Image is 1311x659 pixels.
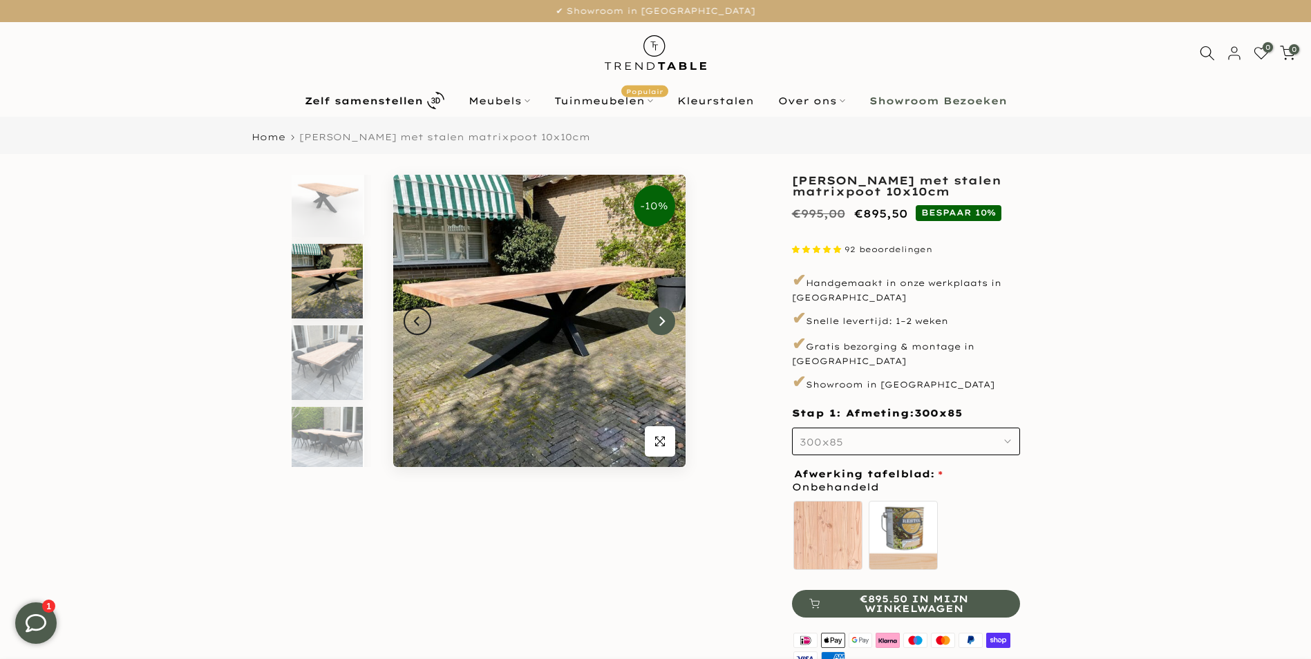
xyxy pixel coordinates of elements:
[792,590,1020,618] button: €895.50 in mijn winkelwagen
[792,479,879,496] span: Onbehandeld
[792,631,820,650] img: ideal
[305,96,423,106] b: Zelf samenstellen
[792,269,1020,303] p: Handgemaakt in onze werkplaats in [GEOGRAPHIC_DATA]
[404,307,431,335] button: Previous
[984,631,1012,650] img: shopify pay
[665,93,766,109] a: Kleurstalen
[800,436,843,448] span: 300x85
[792,371,806,392] span: ✔
[595,22,716,84] img: trend-table
[792,307,806,328] span: ✔
[792,332,1020,367] p: Gratis bezorging & montage in [GEOGRAPHIC_DATA]
[914,407,962,421] span: 300x85
[1289,44,1299,55] span: 0
[1263,42,1273,52] span: 0
[252,133,285,142] a: Home
[825,594,1003,613] span: €895.50 in mijn winkelwagen
[621,85,668,97] span: Populair
[792,333,806,354] span: ✔
[393,175,686,467] img: tuintafel douglas met stalen matrixpoot 10x10 cm zwart gepoedercoat 300 cm
[956,631,984,650] img: paypal
[916,205,1001,220] span: BESPAAR 10%
[542,93,665,109] a: TuinmeubelenPopulair
[930,631,957,650] img: master
[792,175,1020,197] h1: [PERSON_NAME] met stalen matrixpoot 10x10cm
[648,307,675,335] button: Next
[792,407,962,419] span: Stap 1: Afmeting:
[847,631,874,650] img: google pay
[792,370,1020,394] p: Showroom in [GEOGRAPHIC_DATA]
[1280,46,1295,61] a: 0
[857,93,1019,109] a: Showroom Bezoeken
[292,88,456,113] a: Zelf samenstellen
[17,3,1294,19] p: ✔ Showroom in [GEOGRAPHIC_DATA]
[299,131,590,142] span: [PERSON_NAME] met stalen matrixpoot 10x10cm
[819,631,847,650] img: apple pay
[854,204,907,224] ins: €895,50
[792,207,845,220] del: €995,00
[792,428,1020,455] button: 300x85
[869,96,1007,106] b: Showroom Bezoeken
[874,631,902,650] img: klarna
[1,589,70,658] iframe: toggle-frame
[902,631,930,650] img: maestro
[845,245,932,254] span: 92 beoordelingen
[456,93,542,109] a: Meubels
[1254,46,1269,61] a: 0
[792,245,845,254] span: 4.87 stars
[292,162,363,237] img: Rechthoekige douglas tuintafel met zwarte stalen matrixpoot van 10x10cm
[766,93,857,109] a: Over ons
[292,244,363,318] img: tuintafel douglas met stalen matrixpoot 10x10 cm zwart gepoedercoat 300 cm
[792,307,1020,330] p: Snelle levertijd: 1–2 weken
[792,269,806,290] span: ✔
[794,469,943,479] span: Afwerking tafelblad:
